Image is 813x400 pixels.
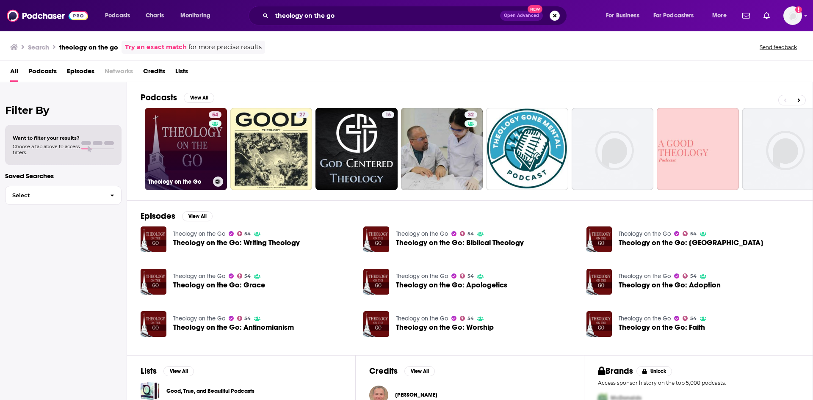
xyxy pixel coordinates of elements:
[173,315,225,322] a: Theology on the Go
[209,111,221,118] a: 54
[166,386,254,396] a: Good, True, and Beautiful Podcasts
[237,273,251,279] a: 54
[690,232,697,236] span: 54
[184,93,214,103] button: View All
[315,108,398,190] a: 16
[143,64,165,82] a: Credits
[188,42,262,52] span: for more precise results
[757,44,799,51] button: Send feedback
[175,64,188,82] a: Lists
[146,10,164,22] span: Charts
[5,104,122,116] h2: Filter By
[173,273,225,280] a: Theology on the Go
[396,230,448,237] a: Theology on the Go
[182,211,213,221] button: View All
[67,64,94,82] a: Episodes
[739,8,753,23] a: Show notifications dropdown
[7,8,88,24] img: Podchaser - Follow, Share and Rate Podcasts
[363,311,389,337] img: Theology on the Go: Worship
[619,324,705,331] span: Theology on the Go: Faith
[653,10,694,22] span: For Podcasters
[173,230,225,237] a: Theology on the Go
[460,316,474,321] a: 54
[99,9,141,22] button: open menu
[468,111,474,119] span: 32
[141,366,157,376] h2: Lists
[504,14,539,18] span: Open Advanced
[396,315,448,322] a: Theology on the Go
[363,269,389,295] img: Theology on the Go: Apologetics
[395,392,437,398] a: Mondo Gonzales
[28,43,49,51] h3: Search
[619,239,763,246] span: Theology on the Go: [GEOGRAPHIC_DATA]
[180,10,210,22] span: Monitoring
[706,9,737,22] button: open menu
[369,366,435,376] a: CreditsView All
[173,281,265,289] a: Theology on the Go: Grace
[163,366,194,376] button: View All
[586,226,612,252] img: Theology on the Go: Providence
[467,232,474,236] span: 54
[619,230,671,237] a: Theology on the Go
[212,111,218,119] span: 54
[125,42,187,52] a: Try an exact match
[244,274,251,278] span: 54
[296,111,309,118] a: 27
[5,186,122,205] button: Select
[5,172,122,180] p: Saved Searches
[795,6,802,13] svg: Add a profile image
[460,273,474,279] a: 54
[619,281,721,289] a: Theology on the Go: Adoption
[396,239,524,246] a: Theology on the Go: Biblical Theology
[460,231,474,236] a: 54
[105,64,133,82] span: Networks
[385,111,391,119] span: 16
[230,108,312,190] a: 27
[648,9,706,22] button: open menu
[396,324,494,331] a: Theology on the Go: Worship
[683,273,697,279] a: 54
[173,324,294,331] a: Theology on the Go: Antinomianism
[606,10,639,22] span: For Business
[586,269,612,295] img: Theology on the Go: Adoption
[141,211,213,221] a: EpisodesView All
[396,281,507,289] span: Theology on the Go: Apologetics
[363,226,389,252] img: Theology on the Go: Biblical Theology
[141,269,166,295] img: Theology on the Go: Grace
[148,178,210,185] h3: Theology on the Go
[141,226,166,252] img: Theology on the Go: Writing Theology
[105,10,130,22] span: Podcasts
[10,64,18,82] a: All
[28,64,57,82] a: Podcasts
[598,366,633,376] h2: Brands
[272,9,500,22] input: Search podcasts, credits, & more...
[528,5,543,13] span: New
[586,311,612,337] a: Theology on the Go: Faith
[237,231,251,236] a: 54
[395,392,437,398] span: [PERSON_NAME]
[619,315,671,322] a: Theology on the Go
[244,232,251,236] span: 54
[141,92,177,103] h2: Podcasts
[140,9,169,22] a: Charts
[760,8,773,23] a: Show notifications dropdown
[59,43,118,51] h3: theology on the go
[13,143,80,155] span: Choose a tab above to access filters.
[141,311,166,337] img: Theology on the Go: Antinomianism
[244,317,251,320] span: 54
[500,11,543,21] button: Open AdvancedNew
[598,380,799,386] p: Access sponsor history on the top 5,000 podcasts.
[467,317,474,320] span: 54
[683,316,697,321] a: 54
